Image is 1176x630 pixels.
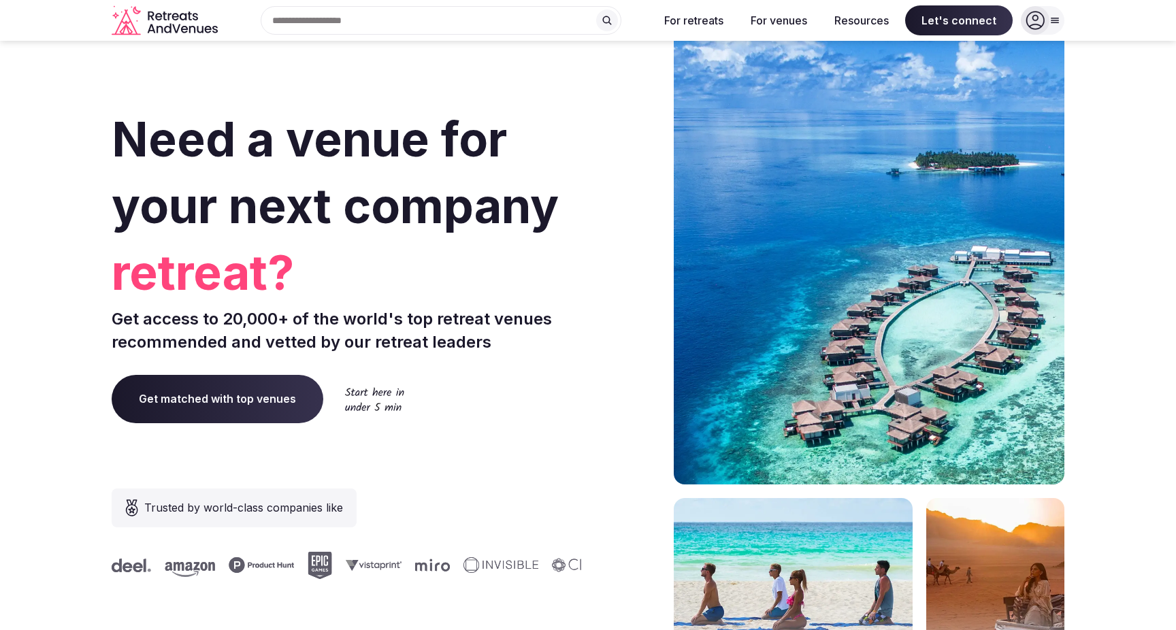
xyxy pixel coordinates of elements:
[112,110,559,235] span: Need a venue for your next company
[275,552,299,579] svg: Epic Games company logo
[112,5,220,36] a: Visit the homepage
[345,387,404,411] img: Start here in under 5 min
[431,557,506,574] svg: Invisible company logo
[144,499,343,516] span: Trusted by world-class companies like
[112,375,323,422] a: Get matched with top venues
[905,5,1013,35] span: Let's connect
[583,559,622,572] svg: Deel company logo
[313,559,369,571] svg: Vistaprint company logo
[112,308,583,353] p: Get access to 20,000+ of the world's top retreat venues recommended and vetted by our retreat lea...
[653,5,734,35] button: For retreats
[382,559,417,571] svg: Miro company logo
[79,559,118,572] svg: Deel company logo
[112,239,583,306] span: retreat?
[823,5,900,35] button: Resources
[740,5,818,35] button: For venues
[112,5,220,36] svg: Retreats and Venues company logo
